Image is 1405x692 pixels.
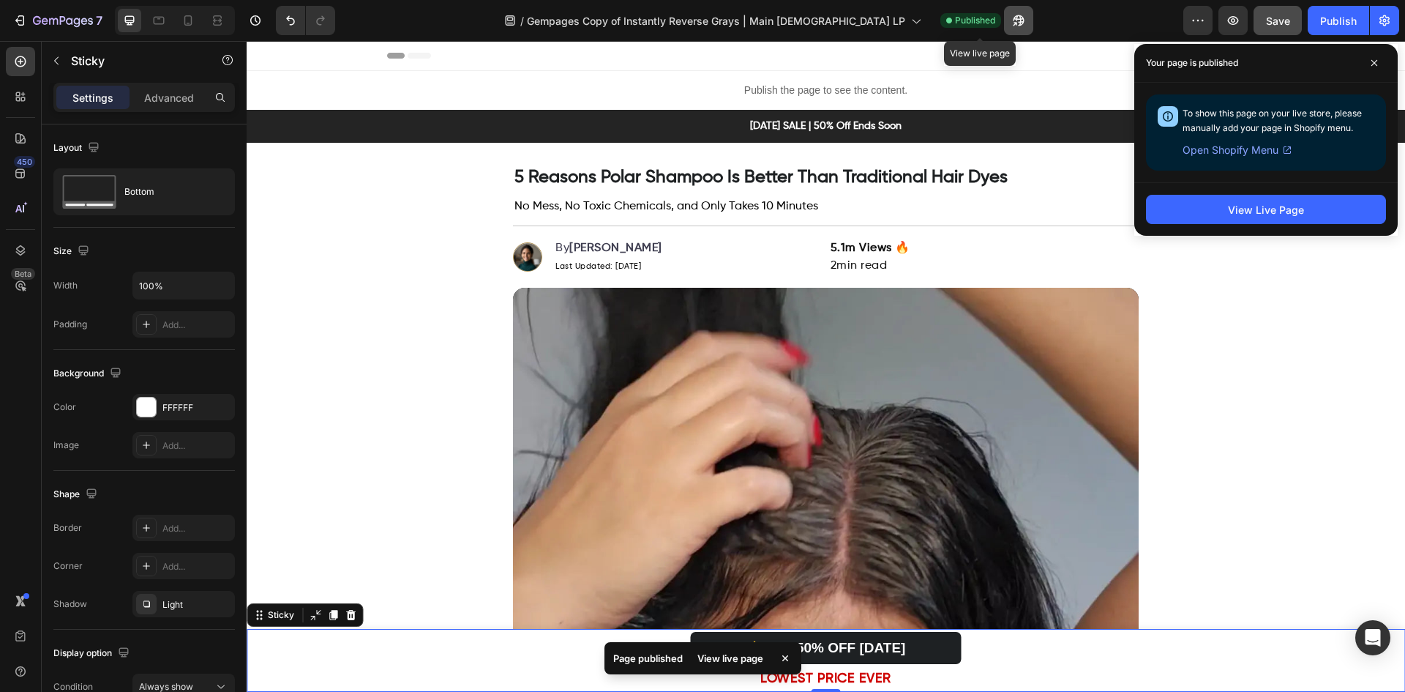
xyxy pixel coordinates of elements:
[1308,6,1369,35] button: Publish
[72,90,113,105] p: Settings
[527,13,905,29] span: Gempages Copy of Instantly Reverse Grays | Main [DEMOGRAPHIC_DATA] LP
[53,318,87,331] div: Padding
[53,439,79,452] div: Image
[53,644,132,663] div: Display option
[500,597,659,618] div: 👉GET 50% OFF [DATE]
[124,175,214,209] div: Bottom
[96,12,102,29] p: 7
[1355,620,1390,655] div: Open Intercom Messenger
[53,401,76,414] div: Color
[955,14,995,27] span: Published
[247,41,1405,692] iframe: Design area
[1146,195,1386,224] button: View Live Page
[520,13,524,29] span: /
[514,631,645,644] strong: LOWEST PRICE EVER
[71,52,195,70] p: Sticky
[11,268,35,280] div: Beta
[1266,15,1290,27] span: Save
[323,201,416,213] strong: [PERSON_NAME]
[53,364,124,384] div: Background
[309,198,416,216] p: By
[268,157,891,174] p: No Mess, No Toxic Chemicals, and Only Takes 10 Minutes
[266,124,892,149] h3: 5 Reasons Polar Shampoo Is Better Than Traditional Hair Dyes
[162,401,231,414] div: FFFFFF
[309,221,394,229] span: Last Updated: [DATE]
[1183,108,1362,133] span: To show this page on your live store, please manually add your page in Shopify menu.
[53,521,82,535] div: Border
[53,138,102,158] div: Layout
[613,651,683,666] p: Page published
[1228,202,1304,217] div: View Live Page
[1146,56,1238,70] p: Your page is published
[689,648,772,669] div: View live page
[53,242,92,261] div: Size
[53,559,83,573] div: Corner
[162,522,231,535] div: Add...
[14,156,35,168] div: 450
[444,591,715,624] a: 👉GET 50% OFF [DATE]
[162,560,231,573] div: Add...
[144,90,194,105] p: Advanced
[584,216,891,234] p: 2min read
[276,6,335,35] div: Undo/Redo
[133,272,234,299] input: Auto
[139,681,193,692] span: Always show
[1320,13,1357,29] div: Publish
[162,598,231,611] div: Light
[53,279,78,292] div: Width
[53,598,87,611] div: Shadow
[18,568,50,581] div: Sticky
[267,202,295,230] img: 495611768014373769-1d8ab5cd-34d1-43cc-ab47-08c6e231f190.png
[11,78,1147,93] p: [DATE] SALE | 50% Off Ends Soon
[1183,141,1278,159] span: Open Shopify Menu
[584,201,664,213] strong: 5.1m Views 🔥
[1254,6,1302,35] button: Save
[6,6,109,35] button: 7
[162,319,231,332] div: Add...
[162,439,231,453] div: Add...
[53,485,100,505] div: Shape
